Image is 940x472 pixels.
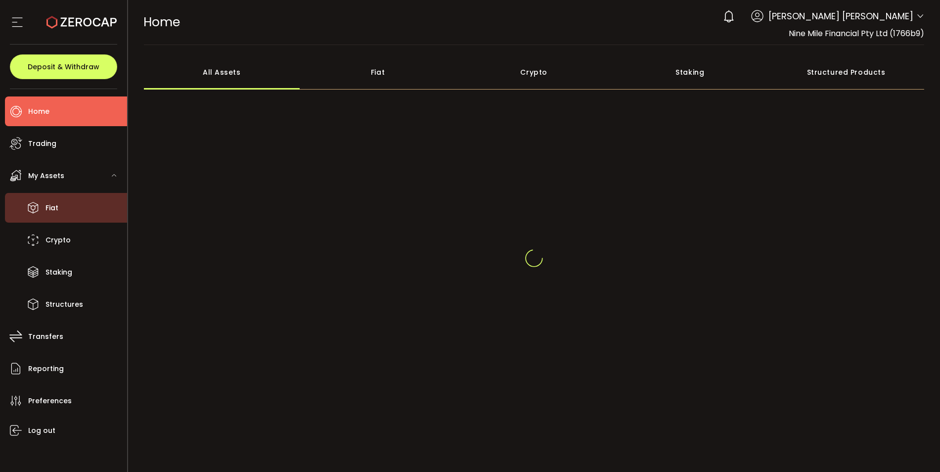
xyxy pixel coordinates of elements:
span: My Assets [28,169,64,183]
span: Fiat [45,201,58,215]
div: Fiat [300,55,456,90]
span: Log out [28,424,55,438]
span: Structures [45,297,83,312]
span: Staking [45,265,72,280]
span: Reporting [28,362,64,376]
span: Trading [28,137,56,151]
span: Preferences [28,394,72,408]
span: Home [28,104,49,119]
span: Deposit & Withdraw [28,63,99,70]
div: Crypto [456,55,612,90]
div: All Assets [144,55,300,90]
span: Nine Mile Financial Pty Ltd (1766b9) [789,28,924,39]
span: [PERSON_NAME] [PERSON_NAME] [768,9,913,23]
span: Crypto [45,233,71,247]
div: Structured Products [768,55,924,90]
span: Home [144,13,180,31]
div: Staking [612,55,768,90]
button: Deposit & Withdraw [10,54,117,79]
span: Transfers [28,330,63,344]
